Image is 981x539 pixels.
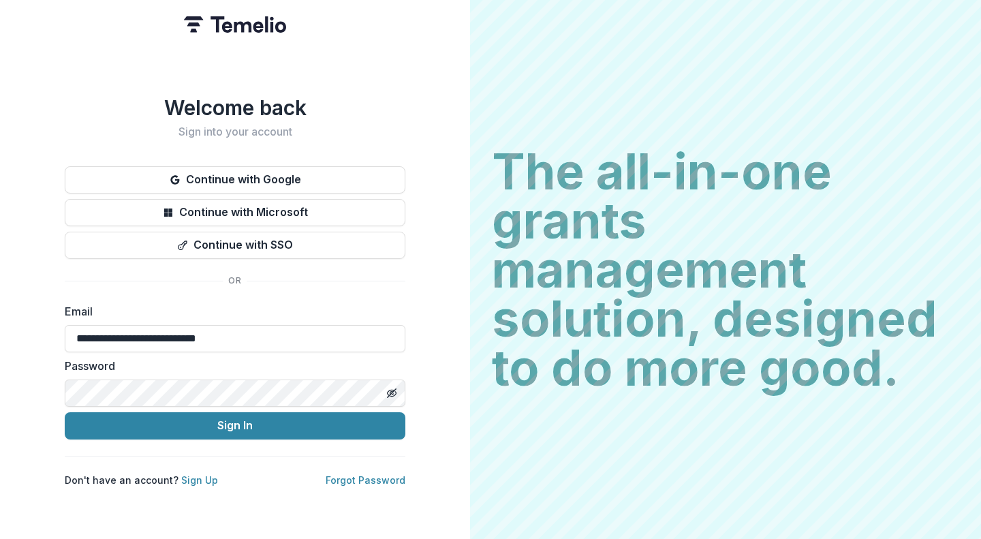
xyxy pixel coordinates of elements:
[65,303,397,320] label: Email
[65,199,405,226] button: Continue with Microsoft
[181,474,218,486] a: Sign Up
[65,95,405,120] h1: Welcome back
[65,473,218,487] p: Don't have an account?
[184,16,286,33] img: Temelio
[65,166,405,194] button: Continue with Google
[65,125,405,138] h2: Sign into your account
[65,412,405,440] button: Sign In
[381,382,403,404] button: Toggle password visibility
[65,358,397,374] label: Password
[326,474,405,486] a: Forgot Password
[65,232,405,259] button: Continue with SSO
